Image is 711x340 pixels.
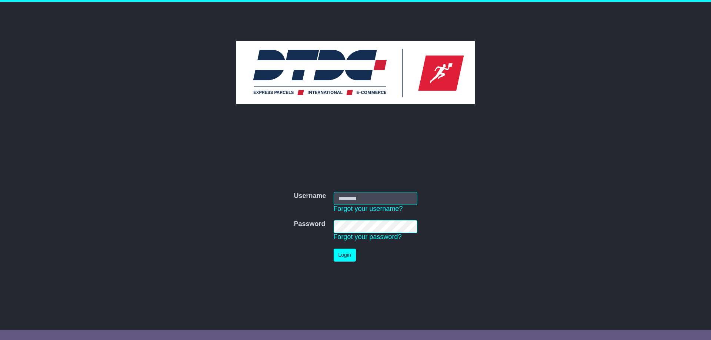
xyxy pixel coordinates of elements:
[294,220,325,228] label: Password
[294,192,326,200] label: Username
[334,233,402,240] a: Forgot your password?
[236,41,475,104] img: DTDC Australia
[334,205,403,212] a: Forgot your username?
[334,249,356,262] button: Login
